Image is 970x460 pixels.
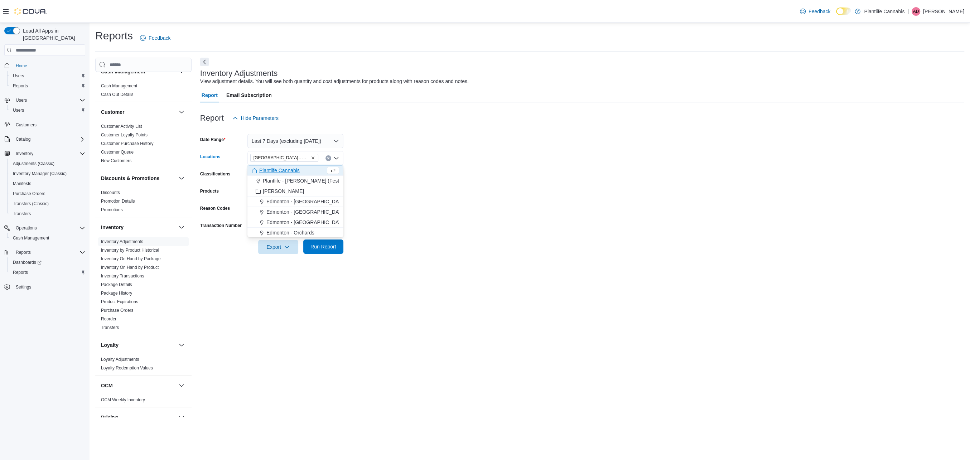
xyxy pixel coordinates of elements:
[101,124,142,129] a: Customer Activity List
[101,198,135,204] span: Promotion Details
[95,355,192,375] div: Loyalty
[247,165,343,176] button: Plantlife Cannabis
[95,122,192,168] div: Customer
[177,341,186,349] button: Loyalty
[202,88,218,102] span: Report
[101,224,124,231] h3: Inventory
[1,149,88,159] button: Inventory
[10,72,27,80] a: Users
[200,205,230,211] label: Reason Codes
[16,225,37,231] span: Operations
[13,161,54,166] span: Adjustments (Classic)
[247,134,343,148] button: Last 7 Days (excluding [DATE])
[14,8,47,15] img: Cova
[200,137,226,142] label: Date Range
[13,171,67,176] span: Inventory Manager (Classic)
[13,224,40,232] button: Operations
[230,111,281,125] button: Hide Parameters
[200,114,224,122] h3: Report
[10,106,85,115] span: Users
[266,208,346,216] span: Edmonton - [GEOGRAPHIC_DATA]
[101,207,123,213] span: Promotions
[200,188,219,194] label: Products
[200,69,278,78] h3: Inventory Adjustments
[10,258,44,267] a: Dashboards
[7,71,88,81] button: Users
[13,120,85,129] span: Customers
[200,58,209,66] button: Next
[864,7,904,16] p: Plantlife Cannabis
[200,171,231,177] label: Classifications
[101,256,161,262] span: Inventory On Hand by Package
[16,136,30,142] span: Catalog
[7,267,88,277] button: Reports
[1,223,88,233] button: Operations
[16,151,33,156] span: Inventory
[101,265,159,270] a: Inventory On Hand by Product
[10,179,34,188] a: Manifests
[101,141,154,146] a: Customer Purchase History
[101,291,132,296] a: Package History
[101,132,148,138] span: Customer Loyalty Points
[10,209,34,218] a: Transfers
[241,115,279,122] span: Hide Parameters
[13,121,39,129] a: Customers
[101,342,176,349] button: Loyalty
[13,283,34,291] a: Settings
[13,270,28,275] span: Reports
[13,181,31,187] span: Manifests
[16,250,31,255] span: Reports
[101,92,134,97] a: Cash Out Details
[101,224,176,231] button: Inventory
[1,282,88,292] button: Settings
[13,282,85,291] span: Settings
[95,29,133,43] h1: Reports
[912,7,920,16] div: Antoinette De Raucourt
[13,248,34,257] button: Reports
[13,149,36,158] button: Inventory
[266,198,346,205] span: Edmonton - [GEOGRAPHIC_DATA]
[333,155,339,161] button: Close list of options
[923,7,964,16] p: [PERSON_NAME]
[10,258,85,267] span: Dashboards
[247,228,343,238] button: Edmonton - Orchards
[13,96,85,105] span: Users
[10,234,52,242] a: Cash Management
[13,191,45,197] span: Purchase Orders
[10,189,85,198] span: Purchase Orders
[913,7,919,16] span: AD
[101,308,134,313] a: Purchase Orders
[10,159,57,168] a: Adjustments (Classic)
[10,106,27,115] a: Users
[226,88,272,102] span: Email Subscription
[7,81,88,91] button: Reports
[101,108,176,116] button: Customer
[101,239,143,244] span: Inventory Adjustments
[10,209,85,218] span: Transfers
[303,239,343,254] button: Run Report
[13,96,30,105] button: Users
[10,169,69,178] a: Inventory Manager (Classic)
[262,240,294,254] span: Export
[13,211,31,217] span: Transfers
[101,239,143,244] a: Inventory Adjustments
[13,83,28,89] span: Reports
[101,150,134,155] a: Customer Queue
[7,179,88,189] button: Manifests
[13,224,85,232] span: Operations
[1,95,88,105] button: Users
[258,240,298,254] button: Export
[101,325,119,330] a: Transfers
[101,365,153,371] a: Loyalty Redemption Values
[177,413,186,422] button: Pricing
[13,61,85,70] span: Home
[247,217,343,228] button: Edmonton - [GEOGRAPHIC_DATA]
[101,299,138,304] a: Product Expirations
[10,189,48,198] a: Purchase Orders
[10,199,85,208] span: Transfers (Classic)
[149,34,170,42] span: Feedback
[7,257,88,267] a: Dashboards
